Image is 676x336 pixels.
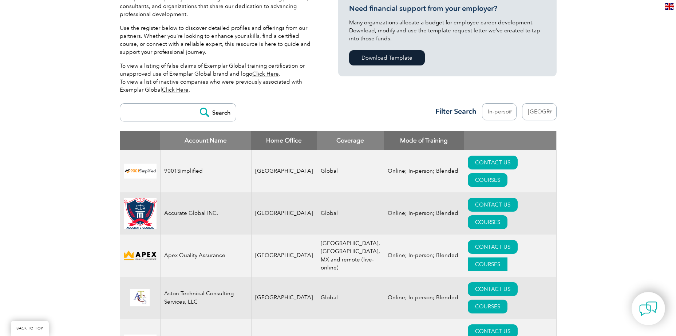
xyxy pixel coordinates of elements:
img: 37c9c059-616f-eb11-a812-002248153038-logo.png [124,164,157,179]
a: CONTACT US [468,282,518,296]
td: [GEOGRAPHIC_DATA] [251,235,317,277]
a: Download Template [349,50,425,65]
a: Click Here [162,87,189,93]
td: 9001Simplified [160,150,251,192]
td: [GEOGRAPHIC_DATA] [251,192,317,235]
img: cdfe6d45-392f-f011-8c4d-000d3ad1ee32-logo.png [124,249,157,261]
img: ce24547b-a6e0-e911-a812-000d3a795b83-logo.png [124,289,157,307]
td: Global [317,192,384,235]
td: Online; In-person; Blended [384,192,464,235]
img: a034a1f6-3919-f011-998a-0022489685a1-logo.png [124,198,157,229]
a: COURSES [468,257,507,271]
td: Global [317,277,384,319]
h3: Need financial support from your employer? [349,4,546,13]
a: CONTACT US [468,198,518,212]
td: Online; In-person; Blended [384,277,464,319]
td: Online; In-person; Blended [384,150,464,192]
p: To view a listing of false claims of Exemplar Global training certification or unapproved use of ... [120,62,316,94]
th: Mode of Training: activate to sort column ascending [384,131,464,150]
th: Coverage: activate to sort column ascending [317,131,384,150]
p: Use the register below to discover detailed profiles and offerings from our partners. Whether you... [120,24,316,56]
td: Apex Quality Assurance [160,235,251,277]
th: : activate to sort column ascending [464,131,556,150]
a: CONTACT US [468,156,518,169]
td: Aston Technical Consulting Services, LLC [160,277,251,319]
a: COURSES [468,300,507,313]
td: [GEOGRAPHIC_DATA] [251,277,317,319]
td: [GEOGRAPHIC_DATA], [GEOGRAPHIC_DATA], MX and remote (live-online) [317,235,384,277]
td: Global [317,150,384,192]
a: BACK TO TOP [11,321,49,336]
td: Accurate Global INC. [160,192,251,235]
input: Search [196,104,236,121]
h3: Filter Search [431,107,477,116]
th: Account Name: activate to sort column descending [160,131,251,150]
a: COURSES [468,173,507,187]
p: Many organizations allocate a budget for employee career development. Download, modify and use th... [349,19,546,43]
a: COURSES [468,215,507,229]
a: Click Here [252,71,279,77]
td: [GEOGRAPHIC_DATA] [251,150,317,192]
a: CONTACT US [468,240,518,254]
td: Online; In-person; Blended [384,235,464,277]
img: contact-chat.png [639,300,657,318]
img: en [665,3,674,10]
th: Home Office: activate to sort column ascending [251,131,317,150]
